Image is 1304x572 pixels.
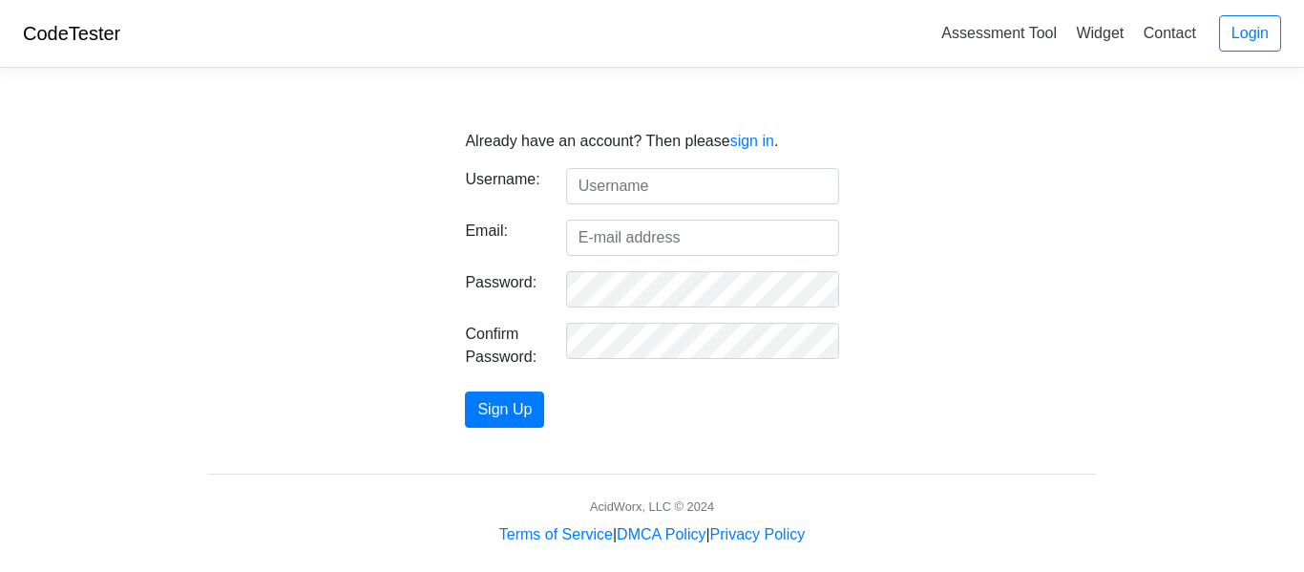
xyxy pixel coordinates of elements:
a: Widget [1068,17,1131,49]
label: Username: [451,168,551,197]
a: sign in [730,133,774,149]
input: Username [566,168,839,204]
a: Login [1219,15,1281,52]
label: Confirm Password: [451,323,551,369]
a: Assessment Tool [934,17,1064,49]
a: CodeTester [23,23,120,44]
input: E-mail address [566,220,839,256]
div: AcidWorx, LLC © 2024 [590,498,714,516]
button: Sign Up [465,392,544,428]
a: DMCA Policy [617,526,705,542]
a: Terms of Service [499,526,613,542]
a: Privacy Policy [710,526,806,542]
label: Password: [451,271,551,300]
p: Already have an account? Then please . [465,130,838,153]
a: Contact [1136,17,1204,49]
div: | | [499,523,805,546]
label: Email: [451,220,551,248]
